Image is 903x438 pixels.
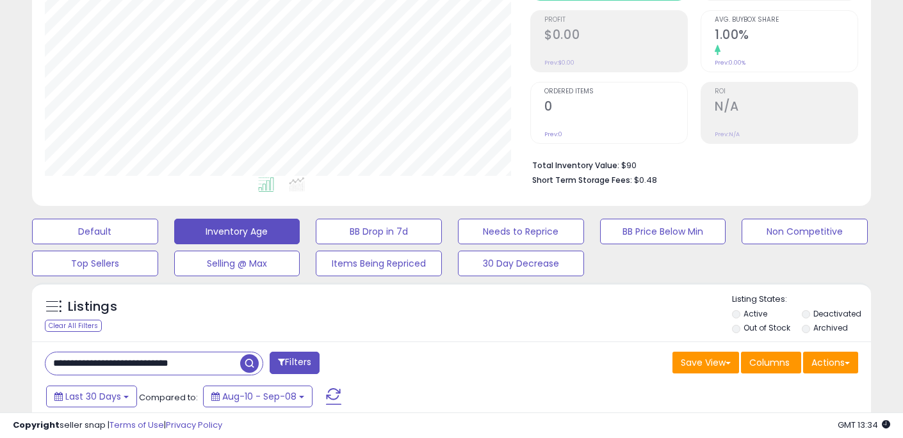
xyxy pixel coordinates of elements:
label: Archived [813,322,848,333]
button: Last 30 Days [46,386,137,407]
label: Active [744,308,767,319]
h5: Listings [68,298,117,316]
button: Save View [672,352,739,373]
a: Terms of Use [110,419,164,431]
button: BB Price Below Min [600,219,726,244]
button: Inventory Age [174,219,300,244]
span: Aug-10 - Sep-08 [222,390,297,403]
b: Total Inventory Value: [532,160,619,171]
small: Prev: 0 [544,130,562,138]
small: Prev: 0.00% [715,59,745,66]
small: Prev: N/A [715,130,740,138]
button: Columns [741,352,801,373]
h2: N/A [715,99,858,116]
h2: 0 [544,99,687,116]
b: Short Term Storage Fees: [532,175,632,185]
span: Avg. Buybox Share [715,17,858,24]
p: Listing States: [732,293,872,306]
button: 30 Day Decrease [458,251,584,276]
button: Items Being Repriced [316,251,442,276]
button: Default [32,219,158,244]
li: $90 [532,157,849,172]
a: Privacy Policy [166,419,222,431]
button: Top Sellers [32,251,158,276]
small: Prev: $0.00 [544,59,574,66]
button: Aug-10 - Sep-08 [203,386,313,407]
strong: Copyright [13,419,60,431]
span: Compared to: [139,391,198,403]
span: Ordered Items [544,88,687,95]
span: $0.48 [634,174,657,186]
button: Needs to Reprice [458,219,584,244]
span: Columns [749,356,790,369]
h2: $0.00 [544,27,687,45]
button: Actions [803,352,858,373]
div: Clear All Filters [45,320,102,332]
span: Last 30 Days [65,390,121,403]
span: Profit [544,17,687,24]
button: BB Drop in 7d [316,219,442,244]
span: 2025-10-9 13:34 GMT [838,419,890,431]
label: Deactivated [813,308,861,319]
button: Non Competitive [742,219,868,244]
button: Selling @ Max [174,251,300,276]
button: Filters [270,352,320,374]
div: seller snap | | [13,419,222,432]
h2: 1.00% [715,27,858,45]
span: ROI [715,88,858,95]
label: Out of Stock [744,322,790,333]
